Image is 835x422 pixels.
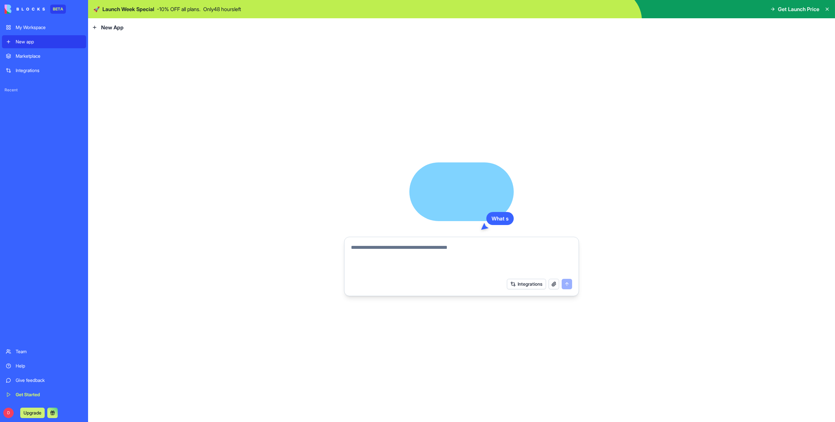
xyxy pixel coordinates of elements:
a: Upgrade [20,409,45,416]
a: My Workspace [2,21,86,34]
span: 🚀 [93,5,100,13]
a: Team [2,345,86,358]
div: What s [486,212,514,225]
div: Team [16,348,82,355]
a: Integrations [2,64,86,77]
p: Only 48 hours left [203,5,241,13]
div: Get Started [16,391,82,398]
a: Give feedback [2,374,86,387]
button: Integrations [507,279,546,289]
span: New App [101,23,124,31]
span: Recent [2,87,86,93]
button: Upgrade [20,408,45,418]
div: BETA [50,5,66,14]
a: Marketplace [2,50,86,63]
img: logo [5,5,45,14]
a: Help [2,359,86,372]
div: Integrations [16,67,82,74]
div: My Workspace [16,24,82,31]
a: Get Started [2,388,86,401]
a: New app [2,35,86,48]
span: D [3,408,14,418]
span: Get Launch Price [778,5,819,13]
a: BETA [5,5,66,14]
div: Marketplace [16,53,82,59]
div: New app [16,38,82,45]
div: Help [16,363,82,369]
div: Give feedback [16,377,82,384]
p: - 10 % OFF all plans. [157,5,201,13]
span: Launch Week Special [102,5,154,13]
